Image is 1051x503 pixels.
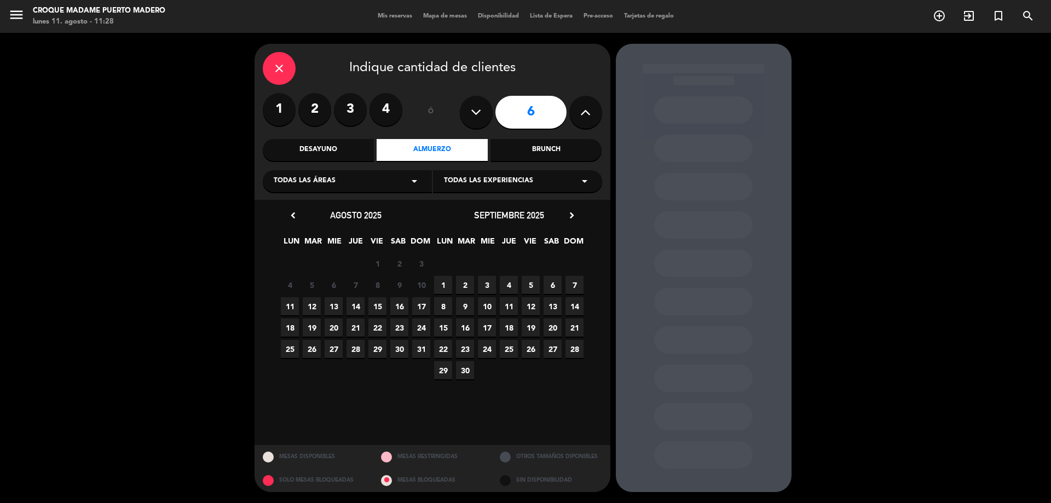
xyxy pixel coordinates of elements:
[298,93,331,126] label: 2
[368,340,386,358] span: 29
[334,93,367,126] label: 3
[472,13,524,19] span: Disponibilidad
[347,276,365,294] span: 7
[544,297,562,315] span: 13
[281,297,299,315] span: 11
[544,276,562,294] span: 6
[368,235,386,253] span: VIE
[390,340,408,358] span: 30
[377,139,488,161] div: Almuerzo
[434,297,452,315] span: 8
[347,319,365,337] span: 21
[434,319,452,337] span: 15
[390,297,408,315] span: 16
[325,276,343,294] span: 6
[281,319,299,337] span: 18
[390,255,408,273] span: 2
[456,319,474,337] span: 16
[578,13,619,19] span: Pre-acceso
[369,93,402,126] label: 4
[282,235,301,253] span: LUN
[411,235,429,253] span: DOM
[325,235,343,253] span: MIE
[566,210,578,221] i: chevron_right
[619,13,679,19] span: Tarjetas de regalo
[33,5,165,16] div: Croque Madame Puerto Madero
[578,175,591,188] i: arrow_drop_down
[474,210,544,221] span: septiembre 2025
[255,469,373,492] div: SOLO MESAS BLOQUEADAS
[408,175,421,188] i: arrow_drop_down
[478,276,496,294] span: 3
[456,276,474,294] span: 2
[8,7,25,23] i: menu
[347,297,365,315] span: 14
[444,176,533,187] span: Todas las experiencias
[521,235,539,253] span: VIE
[390,319,408,337] span: 23
[281,340,299,358] span: 25
[273,62,286,75] i: close
[500,340,518,358] span: 25
[478,319,496,337] span: 17
[373,469,492,492] div: MESAS BLOQUEADAS
[373,445,492,469] div: MESAS RESTRINGIDAS
[281,276,299,294] span: 4
[368,276,386,294] span: 8
[456,340,474,358] span: 23
[492,445,610,469] div: OTROS TAMAÑOS DIPONIBLES
[325,297,343,315] span: 13
[565,340,584,358] span: 28
[412,319,430,337] span: 24
[303,276,321,294] span: 5
[564,235,582,253] span: DOM
[263,139,374,161] div: Desayuno
[565,297,584,315] span: 14
[490,139,602,161] div: Brunch
[412,297,430,315] span: 17
[500,319,518,337] span: 18
[565,276,584,294] span: 7
[304,235,322,253] span: MAR
[544,340,562,358] span: 27
[434,340,452,358] span: 22
[522,319,540,337] span: 19
[368,319,386,337] span: 22
[412,340,430,358] span: 31
[389,235,407,253] span: SAB
[347,235,365,253] span: JUE
[456,361,474,379] span: 30
[412,276,430,294] span: 10
[933,9,946,22] i: add_circle_outline
[372,13,418,19] span: Mis reservas
[413,93,449,131] div: ó
[330,210,382,221] span: agosto 2025
[255,445,373,469] div: MESAS DISPONIBLES
[8,7,25,27] button: menu
[412,255,430,273] span: 3
[390,276,408,294] span: 9
[287,210,299,221] i: chevron_left
[500,297,518,315] span: 11
[33,16,165,27] div: lunes 11. agosto - 11:28
[325,319,343,337] span: 20
[478,235,496,253] span: MIE
[263,52,602,85] div: Indique cantidad de clientes
[478,340,496,358] span: 24
[992,9,1005,22] i: turned_in_not
[325,340,343,358] span: 27
[1021,9,1035,22] i: search
[368,297,386,315] span: 15
[500,276,518,294] span: 4
[962,9,975,22] i: exit_to_app
[522,276,540,294] span: 5
[544,319,562,337] span: 20
[274,176,336,187] span: Todas las áreas
[542,235,561,253] span: SAB
[436,235,454,253] span: LUN
[456,297,474,315] span: 9
[303,319,321,337] span: 19
[524,13,578,19] span: Lista de Espera
[418,13,472,19] span: Mapa de mesas
[434,276,452,294] span: 1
